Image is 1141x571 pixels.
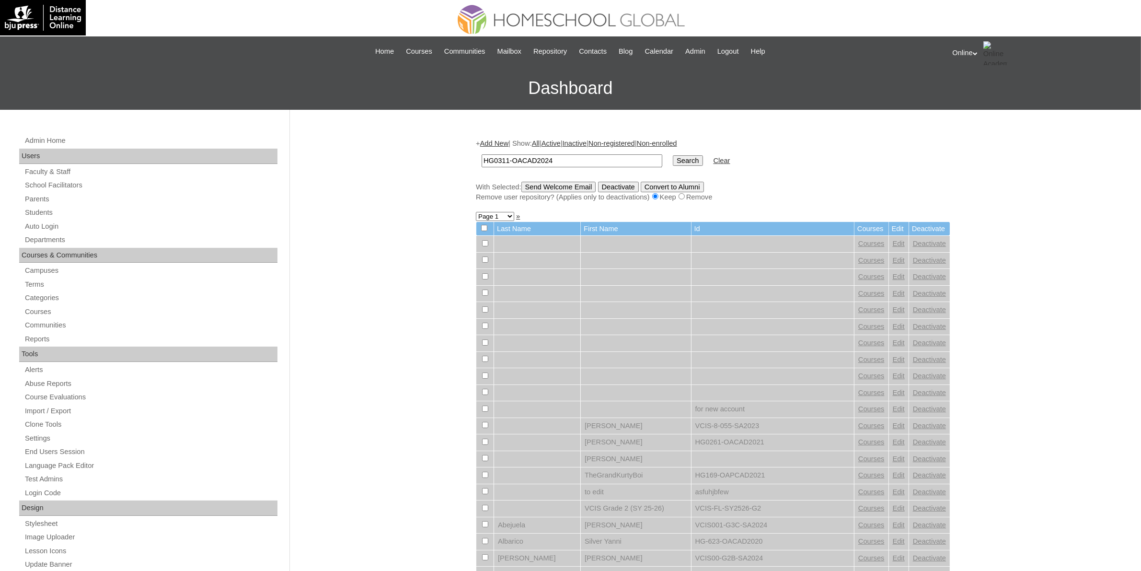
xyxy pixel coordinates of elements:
[913,405,946,413] a: Deactivate
[581,550,691,567] td: [PERSON_NAME]
[893,339,905,347] a: Edit
[751,46,765,57] span: Help
[24,378,277,390] a: Abuse Reports
[913,323,946,330] a: Deactivate
[893,537,905,545] a: Edit
[713,46,744,57] a: Logout
[858,389,885,396] a: Courses
[893,389,905,396] a: Edit
[913,488,946,496] a: Deactivate
[24,364,277,376] a: Alerts
[640,46,678,57] a: Calendar
[19,501,277,516] div: Design
[581,434,691,451] td: [PERSON_NAME]
[913,339,946,347] a: Deactivate
[494,534,580,550] td: Albarico
[619,46,633,57] span: Blog
[19,149,277,164] div: Users
[913,273,946,280] a: Deactivate
[24,279,277,291] a: Terms
[581,484,691,501] td: to edit
[692,418,854,434] td: VCIS-8-055-SA2023
[893,471,905,479] a: Edit
[893,256,905,264] a: Edit
[476,192,950,202] div: Remove user repository? (Applies only to deactivations) Keep Remove
[854,222,888,236] td: Courses
[913,438,946,446] a: Deactivate
[24,432,277,444] a: Settings
[746,46,770,57] a: Help
[5,67,1136,110] h3: Dashboard
[909,222,950,236] td: Deactivate
[439,46,490,57] a: Communities
[533,46,567,57] span: Repository
[913,306,946,314] a: Deactivate
[858,273,885,280] a: Courses
[516,212,520,220] a: »
[401,46,437,57] a: Courses
[913,554,946,562] a: Deactivate
[406,46,432,57] span: Courses
[858,471,885,479] a: Courses
[24,265,277,277] a: Campuses
[893,504,905,512] a: Edit
[588,140,635,147] a: Non-registered
[574,46,611,57] a: Contacts
[581,534,691,550] td: Silver Yanni
[913,290,946,297] a: Deactivate
[858,256,885,264] a: Courses
[858,240,885,247] a: Courses
[913,356,946,363] a: Deactivate
[581,451,691,467] td: [PERSON_NAME]
[497,46,522,57] span: Mailbox
[893,554,905,562] a: Edit
[913,471,946,479] a: Deactivate
[5,5,81,31] img: logo-white.png
[614,46,637,57] a: Blog
[913,455,946,463] a: Deactivate
[476,139,950,202] div: + | Show: | | | |
[579,46,607,57] span: Contacts
[692,517,854,534] td: VCIS001-G3C-SA2024
[370,46,399,57] a: Home
[24,135,277,147] a: Admin Home
[893,356,905,363] a: Edit
[680,46,710,57] a: Admin
[858,356,885,363] a: Courses
[913,372,946,380] a: Deactivate
[717,46,739,57] span: Logout
[529,46,572,57] a: Repository
[893,405,905,413] a: Edit
[24,207,277,219] a: Students
[641,182,704,192] input: Convert to Alumni
[24,518,277,530] a: Stylesheet
[893,455,905,463] a: Edit
[692,501,854,517] td: VCIS-FL-SY2526-G2
[858,488,885,496] a: Courses
[24,166,277,178] a: Faculty & Staff
[375,46,394,57] span: Home
[913,240,946,247] a: Deactivate
[858,422,885,430] a: Courses
[913,389,946,396] a: Deactivate
[889,222,909,236] td: Edit
[24,446,277,458] a: End Users Session
[893,372,905,380] a: Edit
[532,140,540,147] a: All
[953,41,1132,65] div: Online
[24,559,277,571] a: Update Banner
[858,405,885,413] a: Courses
[893,240,905,247] a: Edit
[494,222,580,236] td: Last Name
[24,306,277,318] a: Courses
[24,405,277,417] a: Import / Export
[24,419,277,431] a: Clone Tools
[645,46,673,57] span: Calendar
[692,222,854,236] td: Id
[858,537,885,545] a: Courses
[714,157,730,164] a: Clear
[24,193,277,205] a: Parents
[893,273,905,280] a: Edit
[581,501,691,517] td: VCIS Grade 2 (SY 25-26)
[542,140,561,147] a: Active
